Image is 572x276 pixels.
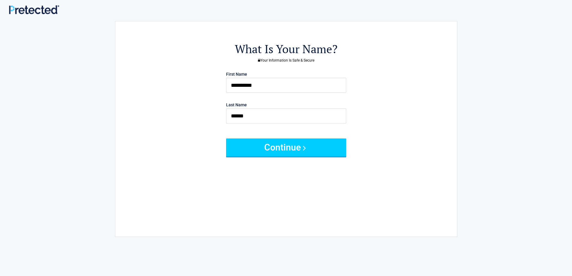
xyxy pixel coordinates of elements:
[148,41,424,57] h2: What Is Your Name?
[226,103,247,107] label: Last Name
[9,5,59,14] img: Main Logo
[148,59,424,62] h3: Your Information Is Safe & Secure
[226,72,247,76] label: First Name
[226,138,346,156] button: Continue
